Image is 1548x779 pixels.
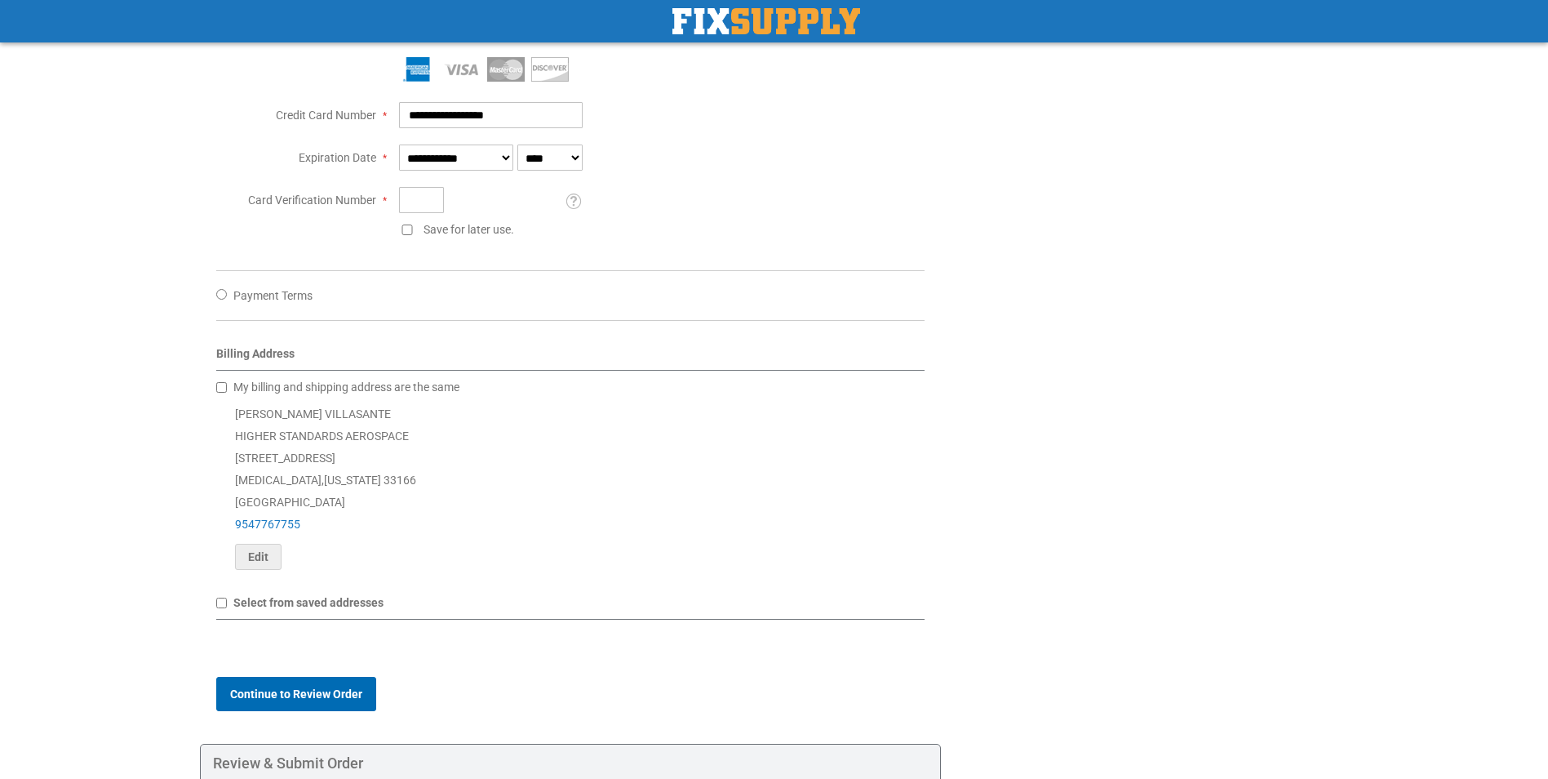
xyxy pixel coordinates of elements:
[443,57,481,82] img: Visa
[216,677,376,711] button: Continue to Review Order
[233,289,313,302] span: Payment Terms
[233,381,459,394] span: My billing and shipping address are the same
[216,403,925,570] div: [PERSON_NAME] VILLASANTE HIGHER STANDARDS AEROSPACE [STREET_ADDRESS] [MEDICAL_DATA] , 33166 [GEOG...
[324,474,381,487] span: [US_STATE]
[233,596,384,609] span: Select from saved addresses
[248,550,268,563] span: Edit
[276,109,376,122] span: Credit Card Number
[487,57,525,82] img: MasterCard
[216,345,925,371] div: Billing Address
[531,57,569,82] img: Discover
[235,518,300,531] a: 9547767755
[235,544,282,570] button: Edit
[672,8,860,34] a: store logo
[672,8,860,34] img: Fix Industrial Supply
[424,223,514,236] span: Save for later use.
[299,151,376,164] span: Expiration Date
[399,57,437,82] img: American Express
[248,194,376,207] span: Card Verification Number
[230,688,362,701] span: Continue to Review Order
